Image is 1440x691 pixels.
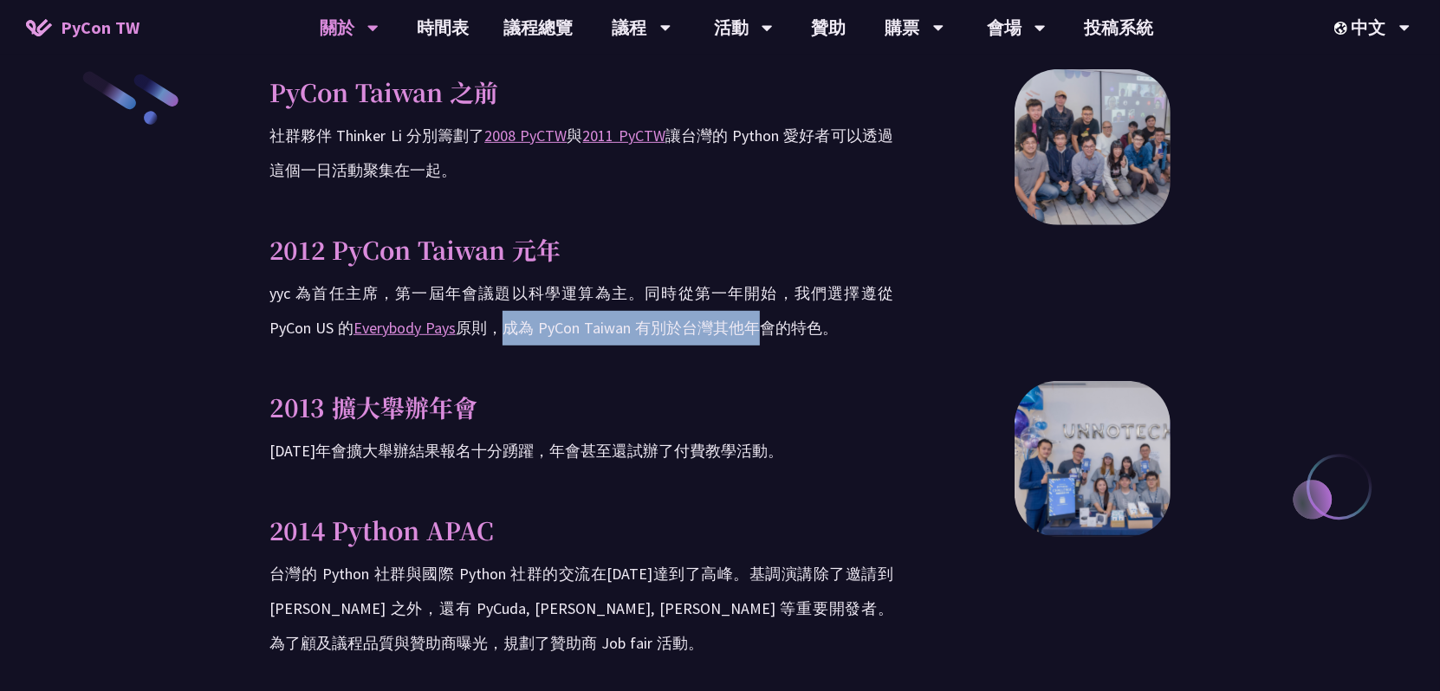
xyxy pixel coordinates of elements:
p: PyCon Taiwan 之前 [269,74,893,110]
p: 2013 擴大舉辦年會 [269,389,893,425]
a: 2011 PyCTW [583,126,665,145]
img: Home icon of PyCon TW 2025 [26,19,52,36]
a: PyCon TW [9,6,157,49]
p: yyc 為首任主席，第一屆年會議題以科學運算為主。同時從第一年開始，我們選擇遵從 PyCon US 的 原則，成為 PyCon Taiwan 有別於台灣其他年會的特色。 [269,276,893,345]
p: 2014 Python APAC [269,512,893,548]
p: [DATE]年會擴大舉辦結果報名十分踴躍，年會甚至還試辦了付費教學活動。 [269,434,893,468]
p: 台灣的 Python 社群與國際 Python 社群的交流在[DATE]達到了高峰。基調演講除了邀請到[PERSON_NAME] 之外，還有 PyCuda, [PERSON_NAME], [PE... [269,557,893,661]
a: Everybody Pays [354,318,456,338]
a: 2008 PyCTW [484,126,567,145]
p: 社群夥伴 Thinker Li 分別籌劃了 與 讓台灣的 Python 愛好者可以透過這個一日活動聚集在一起。 [269,119,893,188]
span: PyCon TW [61,15,139,41]
p: 2012 PyCon Taiwan 元年 [269,231,893,268]
img: Locale Icon [1334,22,1352,35]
